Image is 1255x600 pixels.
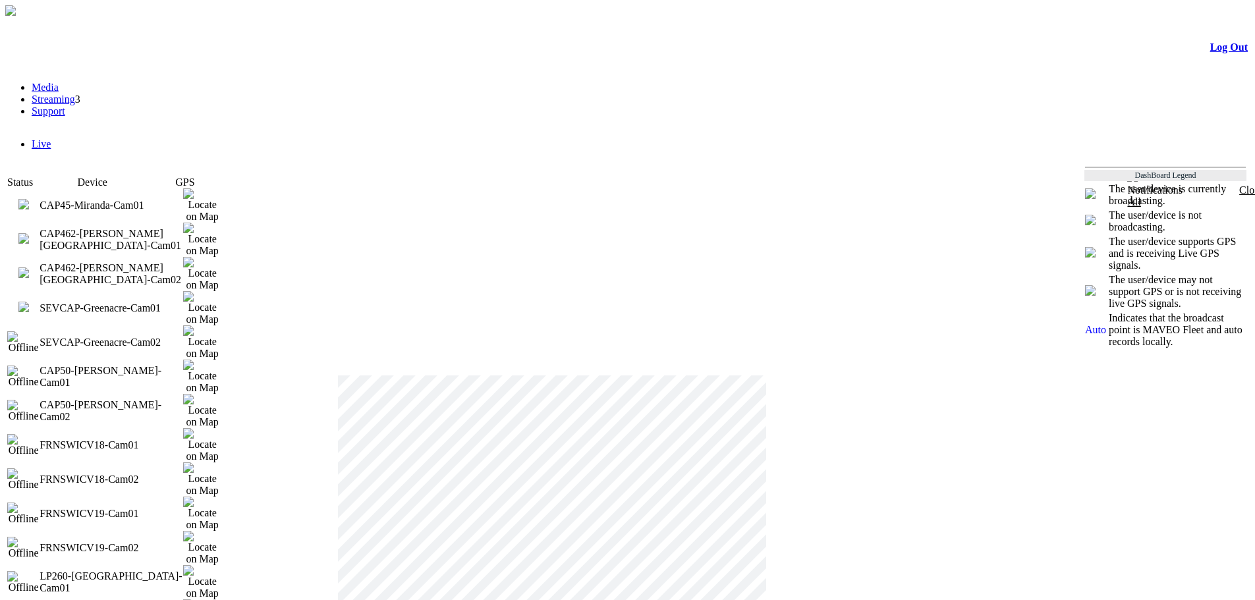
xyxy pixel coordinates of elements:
[183,428,221,462] img: Locate on Map
[32,94,75,105] a: Streaming
[40,188,183,223] td: CAP45-Miranda-Cam01
[183,360,221,394] img: Locate on Map
[1085,324,1106,335] span: Auto
[1108,273,1246,310] td: The user/device may not support GPS or is not receiving live GPS signals.
[183,291,221,325] img: Locate on Map
[159,177,211,188] td: GPS
[32,105,65,117] a: Support
[7,366,40,388] img: Offline
[7,503,40,525] img: Offline
[1210,41,1248,53] a: Log Out
[18,200,29,211] a: 0 viewers
[40,360,183,394] td: CAP50-Hornsby-Cam01
[183,325,221,360] img: Locate on Map
[32,82,59,93] a: Media
[40,531,183,565] td: FRNSWICV19-Cam02
[40,257,183,291] td: CAP462-Mayfield West-Cam02
[78,177,159,188] td: Device
[1108,209,1246,234] td: The user/device is not broadcasting.
[40,325,183,360] td: SEVCAP-Greenacre-Cam02
[183,497,221,531] img: Locate on Map
[7,537,40,559] img: Offline
[183,462,221,497] img: Locate on Map
[75,94,80,105] span: 3
[18,269,29,280] a: 0 viewers
[183,257,221,291] img: Locate on Map
[7,177,78,188] td: Status
[7,468,40,491] img: Offline
[183,531,221,565] img: Locate on Map
[7,400,40,422] img: Offline
[1085,285,1096,296] img: crosshair_gray.png
[18,302,29,312] img: miniPlay.png
[18,267,29,278] img: miniPlay.png
[1085,215,1096,225] img: miniNoPlay.png
[1108,235,1246,272] td: The user/device supports GPS and is receiving Live GPS signals.
[183,188,221,223] img: Locate on Map
[40,565,183,599] td: LP260-Newcastle-Cam01
[183,394,221,428] img: Locate on Map
[1108,312,1246,348] td: Indicates that the broadcast point is MAVEO Fleet and auto records locally.
[1084,170,1246,181] td: DashBoard Legend
[1085,247,1096,258] img: crosshair_blue.png
[7,434,40,456] img: Offline
[943,172,1101,182] span: Welcome, [PERSON_NAME] (General User)
[40,462,183,497] td: FRNSWICV18-Cam02
[183,223,221,257] img: Locate on Map
[40,223,183,257] td: CAP462-Mayfield West-Cam01
[1108,182,1246,207] td: The user/device is currently broadcasting.
[40,497,183,531] td: FRNSWICV19-Cam01
[18,233,29,244] img: miniPlay.png
[40,428,183,462] td: FRNSWICV18-Cam01
[7,331,40,354] img: Offline
[40,394,183,428] td: CAP50-Hornsby-Cam02
[7,571,40,593] img: Offline
[32,138,51,150] a: Live
[18,199,29,209] img: miniPlay.png
[1085,188,1096,199] img: miniPlay.png
[18,234,29,246] a: 0 viewers
[18,303,29,314] a: 0 viewers
[5,5,16,16] img: arrow-3.png
[40,291,183,325] td: SEVCAP-Greenacre-Cam01
[183,565,221,599] img: Locate on Map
